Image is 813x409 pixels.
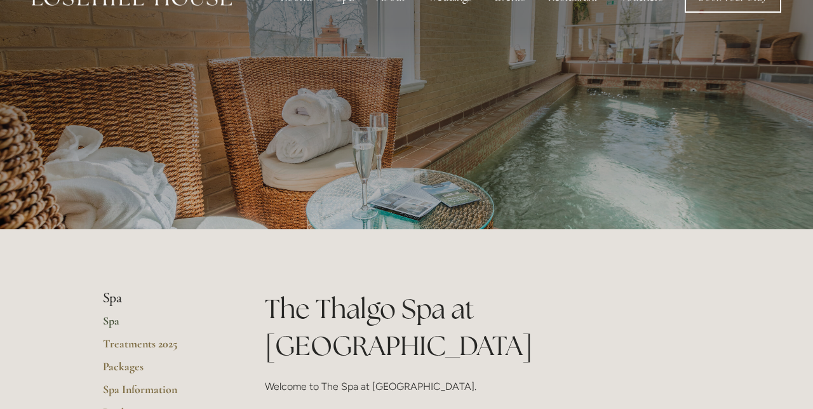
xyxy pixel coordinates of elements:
li: Spa [103,290,224,307]
a: Spa [103,314,224,337]
p: Welcome to The Spa at [GEOGRAPHIC_DATA]. [265,378,710,395]
a: Spa Information [103,382,224,405]
h1: The Thalgo Spa at [GEOGRAPHIC_DATA] [265,290,710,365]
a: Packages [103,359,224,382]
a: Treatments 2025 [103,337,224,359]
